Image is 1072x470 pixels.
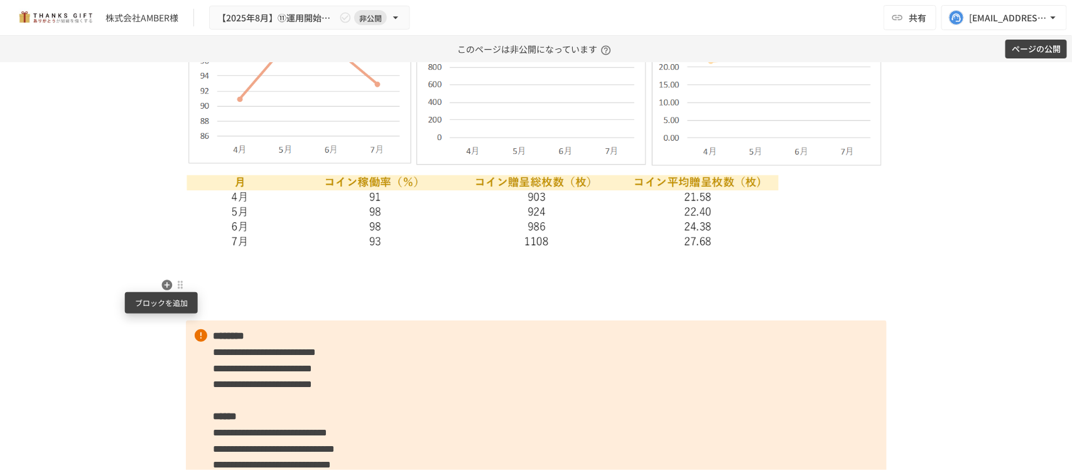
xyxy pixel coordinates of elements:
button: [EMAIL_ADDRESS][DOMAIN_NAME] [941,5,1067,30]
span: 共有 [909,11,926,25]
button: 共有 [884,5,936,30]
p: このページは非公開になっています [457,36,615,62]
div: 株式会社AMBER様 [106,11,178,25]
span: 非公開 [354,11,387,25]
button: 【2025年8月】⑪運用開始後振り返りミーティング非公開 [209,6,410,30]
div: ブロックを追加 [125,292,198,314]
button: ページの公開 [1005,40,1067,59]
div: [EMAIL_ADDRESS][DOMAIN_NAME] [969,10,1047,26]
img: mMP1OxWUAhQbsRWCurg7vIHe5HqDpP7qZo7fRoNLXQh [15,8,95,28]
span: 【2025年8月】⑪運用開始後振り返りミーティング [217,10,337,26]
